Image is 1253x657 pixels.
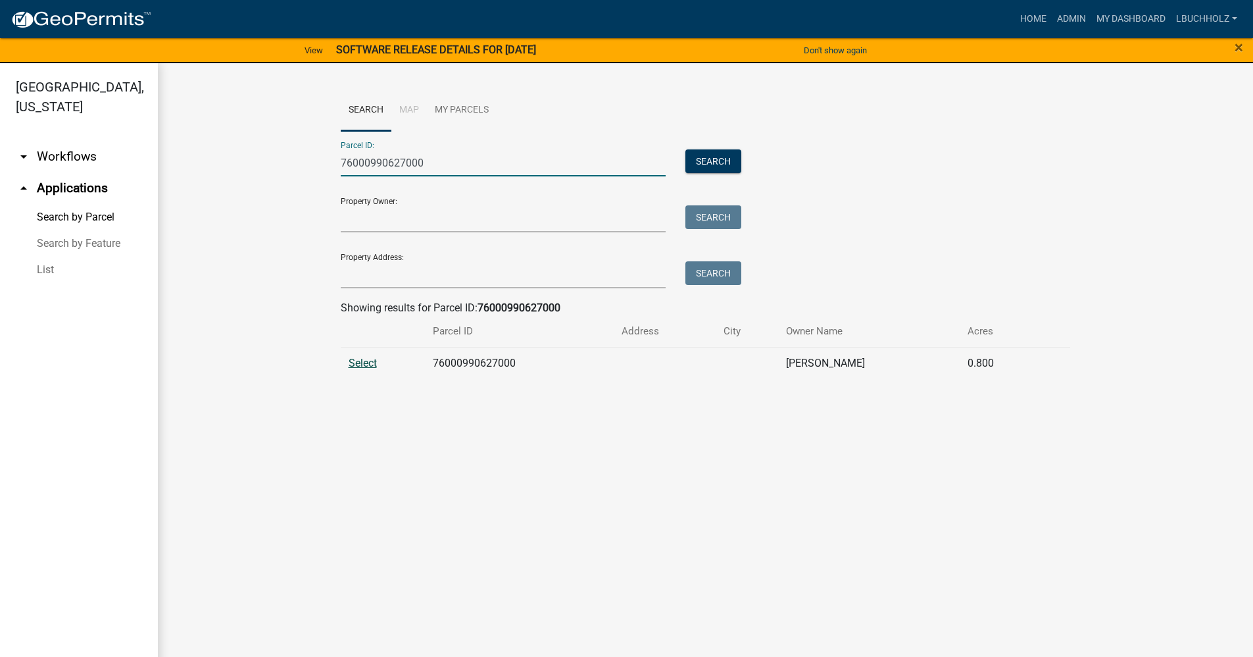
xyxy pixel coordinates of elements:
th: Acres [960,316,1040,347]
td: [PERSON_NAME] [778,347,960,379]
th: Owner Name [778,316,960,347]
a: My Dashboard [1091,7,1171,32]
a: Admin [1052,7,1091,32]
strong: 76000990627000 [478,302,560,314]
a: Search [341,90,391,132]
button: Search [685,149,741,173]
td: 76000990627000 [425,347,614,379]
i: arrow_drop_down [16,149,32,165]
button: Don't show again [798,39,872,61]
a: My Parcels [427,90,497,132]
button: Close [1235,39,1243,55]
th: City [716,316,779,347]
a: View [299,39,328,61]
strong: SOFTWARE RELEASE DETAILS FOR [DATE] [336,43,536,56]
a: Home [1015,7,1052,32]
th: Parcel ID [425,316,614,347]
a: lbuchholz [1171,7,1242,32]
th: Address [614,316,716,347]
span: × [1235,38,1243,57]
div: Showing results for Parcel ID: [341,300,1071,316]
td: 0.800 [960,347,1040,379]
button: Search [685,205,741,229]
a: Select [349,357,377,369]
i: arrow_drop_up [16,180,32,196]
button: Search [685,261,741,285]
